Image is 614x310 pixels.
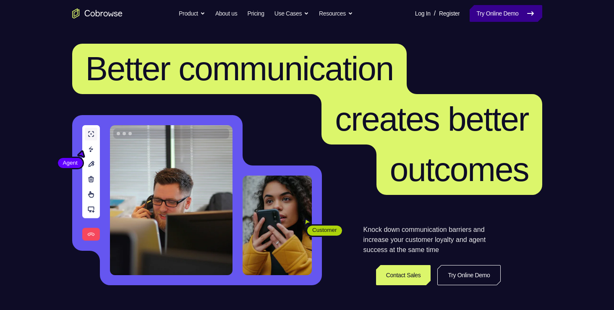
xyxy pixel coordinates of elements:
[215,5,237,22] a: About us
[243,176,312,275] img: A customer holding their phone
[335,100,528,138] span: creates better
[179,5,205,22] button: Product
[376,265,431,285] a: Contact Sales
[437,265,500,285] a: Try Online Demo
[319,5,353,22] button: Resources
[439,5,460,22] a: Register
[390,151,529,188] span: outcomes
[363,225,501,255] p: Knock down communication barriers and increase your customer loyalty and agent success at the sam...
[86,50,394,87] span: Better communication
[415,5,431,22] a: Log In
[470,5,542,22] a: Try Online Demo
[247,5,264,22] a: Pricing
[110,125,233,275] img: A customer support agent talking on the phone
[72,8,123,18] a: Go to the home page
[274,5,309,22] button: Use Cases
[434,8,436,18] span: /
